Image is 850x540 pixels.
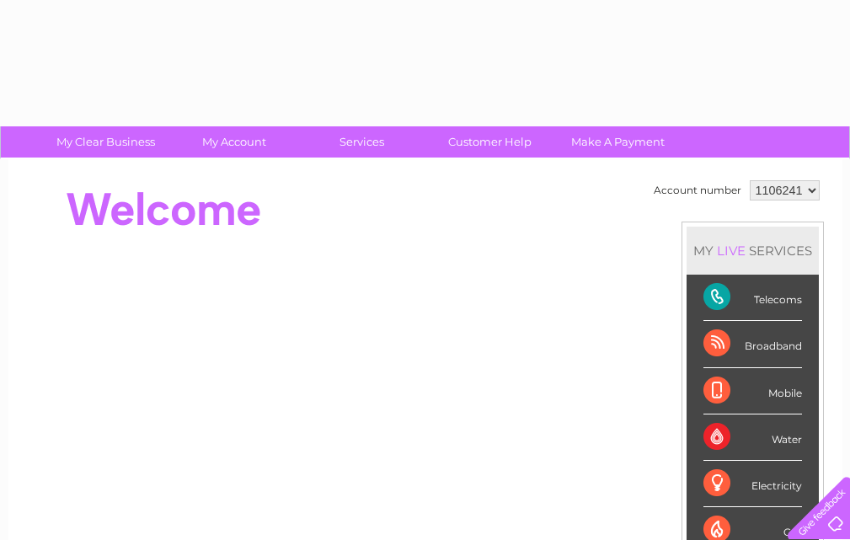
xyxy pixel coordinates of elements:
[164,126,303,158] a: My Account
[292,126,431,158] a: Services
[703,461,802,507] div: Electricity
[703,321,802,367] div: Broadband
[703,414,802,461] div: Water
[703,368,802,414] div: Mobile
[548,126,687,158] a: Make A Payment
[420,126,559,158] a: Customer Help
[650,176,746,205] td: Account number
[687,227,819,275] div: MY SERVICES
[714,243,749,259] div: LIVE
[36,126,175,158] a: My Clear Business
[703,275,802,321] div: Telecoms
